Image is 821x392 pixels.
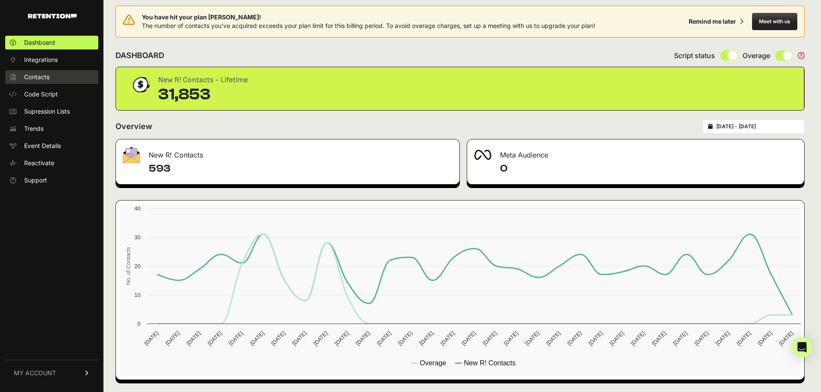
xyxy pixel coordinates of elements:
[24,90,58,99] span: Code Script
[5,36,98,49] a: Dashboard
[5,139,98,153] a: Event Details
[474,150,491,160] img: fa-meta-2f981b61bb99beabf952f7030308934f19ce035c18b003e963880cc3fabeebb7.png
[693,330,710,347] text: [DATE]
[5,360,98,386] a: MY ACCOUNT
[142,13,595,22] span: You have hit your plan [PERSON_NAME]!
[743,50,770,61] span: Overage
[164,330,181,347] text: [DATE]
[134,205,140,212] text: 40
[672,330,689,347] text: [DATE]
[249,330,265,347] text: [DATE]
[312,330,329,347] text: [DATE]
[149,162,453,176] h4: 593
[756,330,773,347] text: [DATE]
[24,73,50,81] span: Contacts
[158,86,248,103] div: 31,853
[5,156,98,170] a: Reactivate
[5,173,98,187] a: Support
[5,87,98,101] a: Code Script
[270,330,287,347] text: [DATE]
[142,22,595,29] span: The number of contacts you've acquired exceeds your plan limit for this billing period. To avoid ...
[134,263,140,269] text: 20
[116,139,459,165] div: New R! Contacts
[28,14,77,19] img: Retention.com
[792,337,812,358] div: Open Intercom Messenger
[228,330,244,347] text: [DATE]
[777,330,794,347] text: [DATE]
[630,330,646,347] text: [DATE]
[587,330,604,347] text: [DATE]
[566,330,583,347] text: [DATE]
[500,162,798,176] h4: 0
[460,330,477,347] text: [DATE]
[545,330,562,347] text: [DATE]
[464,359,515,367] text: New R! Contacts
[143,330,159,347] text: [DATE]
[5,105,98,118] a: Supression Lists
[185,330,202,347] text: [DATE]
[354,330,371,347] text: [DATE]
[752,13,797,30] button: Meet with us
[418,330,435,347] text: [DATE]
[735,330,752,347] text: [DATE]
[689,17,736,26] div: Remind me later
[24,176,47,185] span: Support
[123,147,140,163] img: fa-envelope-19ae18322b30453b285274b1b8af3d052b27d846a4fbe8435d1a52b978f639a2.png
[130,74,151,96] img: dollar-coin-05c43ed7efb7bc0c12610022525b4bbbb207c7efeef5aecc26f025e68dcafac9.png
[158,74,248,86] div: New R! Contacts - Lifetime
[5,53,98,67] a: Integrations
[609,330,625,347] text: [DATE]
[24,142,61,150] span: Event Details
[333,330,350,347] text: [DATE]
[420,359,446,367] text: Overage
[134,234,140,241] text: 30
[137,321,140,327] text: 0
[467,139,805,165] div: Meta Audience
[24,56,58,64] span: Integrations
[24,38,55,47] span: Dashboard
[206,330,223,347] text: [DATE]
[524,330,540,347] text: [DATE]
[503,330,519,347] text: [DATE]
[24,107,70,116] span: Supression Lists
[674,50,715,61] span: Script status
[291,330,308,347] text: [DATE]
[397,330,414,347] text: [DATE]
[116,49,164,62] h2: DASHBOARD
[481,330,498,347] text: [DATE]
[116,120,152,133] h2: Overview
[714,330,731,347] text: [DATE]
[5,122,98,136] a: Trends
[651,330,668,347] text: [DATE]
[375,330,392,347] text: [DATE]
[685,14,747,29] button: Remind me later
[24,124,44,133] span: Trends
[134,292,140,298] text: 10
[125,247,131,285] text: No. of Contacts
[5,70,98,84] a: Contacts
[14,369,56,377] span: MY ACCOUNT
[24,159,54,167] span: Reactivate
[439,330,456,347] text: [DATE]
